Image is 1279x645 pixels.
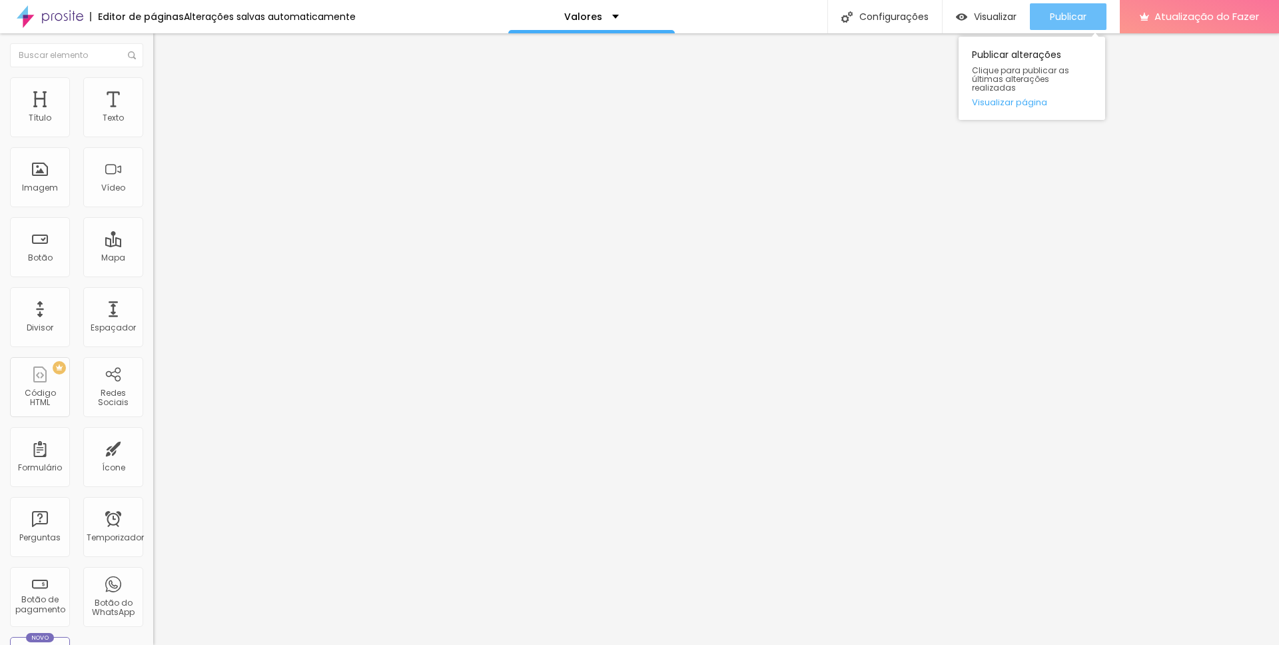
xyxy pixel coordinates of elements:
font: Redes Sociais [98,387,129,408]
font: Título [29,112,51,123]
font: Ícone [102,462,125,473]
font: Novo [31,634,49,642]
font: Texto [103,112,124,123]
button: Visualizar [943,3,1030,30]
iframe: Editor [153,33,1279,645]
font: Visualizar página [972,96,1047,109]
font: Publicar alterações [972,48,1061,61]
font: Botão do WhatsApp [92,597,135,618]
font: Código HTML [25,387,56,408]
font: Botão [28,252,53,263]
input: Buscar elemento [10,43,143,67]
font: Espaçador [91,322,136,333]
button: Publicar [1030,3,1106,30]
img: Ícone [128,51,136,59]
font: Vídeo [101,182,125,193]
font: Formulário [18,462,62,473]
font: Perguntas [19,532,61,543]
font: Valores [564,10,602,23]
font: Atualização do Fazer [1154,9,1259,23]
img: Ícone [841,11,853,23]
font: Configurações [859,10,929,23]
font: Mapa [101,252,125,263]
font: Clique para publicar as últimas alterações realizadas [972,65,1069,93]
img: view-1.svg [956,11,967,23]
font: Publicar [1050,10,1086,23]
a: Visualizar página [972,98,1092,107]
font: Botão de pagamento [15,594,65,614]
font: Editor de páginas [98,10,184,23]
font: Visualizar [974,10,1017,23]
font: Temporizador [87,532,144,543]
font: Imagem [22,182,58,193]
font: Divisor [27,322,53,333]
font: Alterações salvas automaticamente [184,10,356,23]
